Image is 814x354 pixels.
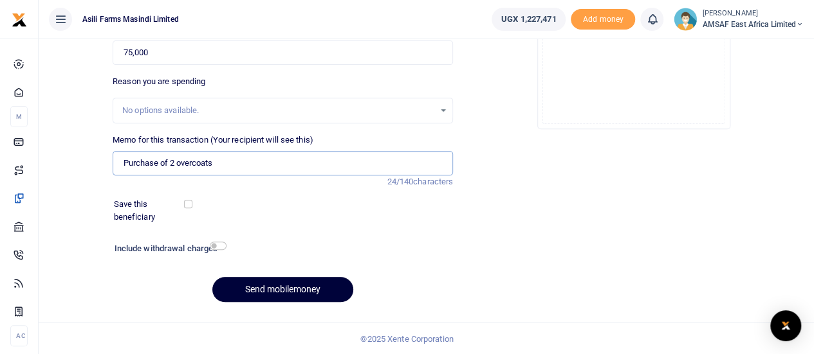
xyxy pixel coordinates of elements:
[12,12,27,28] img: logo-small
[702,8,804,19] small: [PERSON_NAME]
[501,13,556,26] span: UGX 1,227,471
[674,8,697,31] img: profile-user
[702,19,804,30] span: AMSAF East Africa Limited
[10,106,28,127] li: M
[492,8,566,31] a: UGX 1,227,471
[10,325,28,346] li: Ac
[113,151,453,175] input: Enter extra information
[115,243,221,254] h6: Include withdrawal charges
[413,177,453,186] span: characters
[387,177,413,186] span: 24/140
[571,13,635,23] a: Add money
[113,75,205,88] label: Reason you are spending
[113,134,313,146] label: Memo for this transaction (Your recipient will see this)
[12,14,27,24] a: logo-small logo-large logo-large
[212,277,353,302] button: Send mobilemoney
[674,8,804,31] a: profile-user [PERSON_NAME] AMSAF East Africa Limited
[571,9,635,30] span: Add money
[114,198,187,223] label: Save this beneficiary
[113,40,453,65] input: UGX
[77,13,184,25] span: Asili Farms Masindi Limited
[122,104,434,117] div: No options available.
[571,9,635,30] li: Toup your wallet
[486,8,571,31] li: Wallet ballance
[770,310,801,341] div: Open Intercom Messenger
